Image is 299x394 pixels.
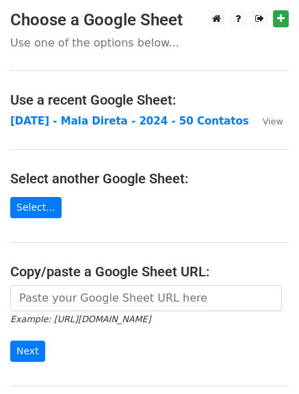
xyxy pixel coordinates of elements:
h3: Choose a Google Sheet [10,10,289,30]
p: Use one of the options below... [10,36,289,50]
input: Paste your Google Sheet URL here [10,285,282,311]
a: View [249,115,283,127]
a: [DATE] - Mala Direta - 2024 - 50 Contatos [10,115,249,127]
a: Select... [10,197,62,218]
h4: Select another Google Sheet: [10,170,289,187]
h4: Use a recent Google Sheet: [10,92,289,108]
h4: Copy/paste a Google Sheet URL: [10,263,289,280]
small: View [263,116,283,127]
small: Example: [URL][DOMAIN_NAME] [10,314,151,324]
input: Next [10,341,45,362]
